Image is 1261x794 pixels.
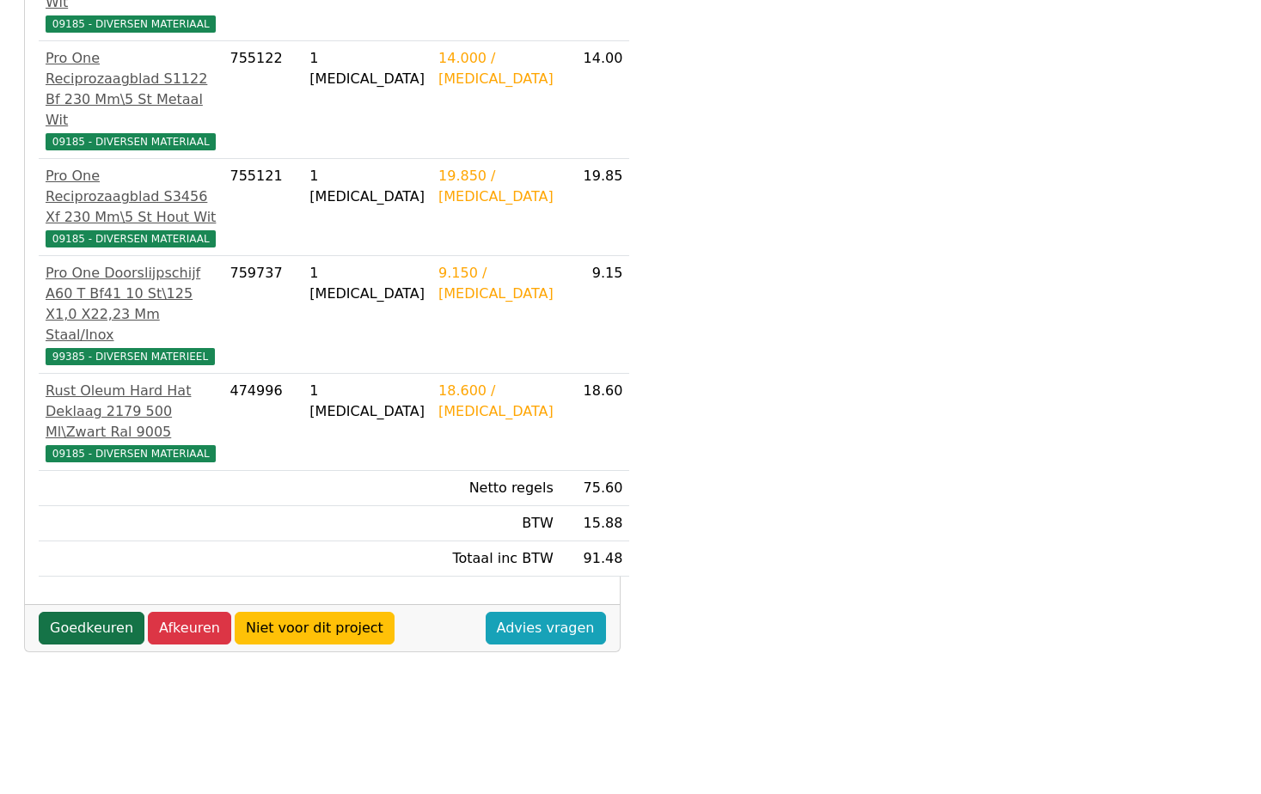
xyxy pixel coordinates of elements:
td: BTW [432,506,560,541]
td: 755122 [223,41,303,159]
td: Netto regels [432,471,560,506]
a: Niet voor dit project [235,612,395,644]
span: 09185 - DIVERSEN MATERIAAL [46,133,216,150]
td: 75.60 [560,471,630,506]
a: Goedkeuren [39,612,144,644]
a: Rust Oleum Hard Hat Deklaag 2179 500 Ml\Zwart Ral 900509185 - DIVERSEN MATERIAAL [46,381,216,463]
span: 09185 - DIVERSEN MATERIAAL [46,445,216,462]
div: 19.850 / [MEDICAL_DATA] [438,166,554,207]
td: 18.60 [560,374,630,471]
span: 99385 - DIVERSEN MATERIEEL [46,348,215,365]
td: 759737 [223,256,303,374]
td: Totaal inc BTW [432,541,560,577]
a: Afkeuren [148,612,231,644]
div: 1 [MEDICAL_DATA] [309,381,425,422]
span: 09185 - DIVERSEN MATERIAAL [46,15,216,33]
div: Pro One Doorslijpschijf A60 T Bf41 10 St\125 X1,0 X22,23 Mm Staal/Inox [46,263,216,345]
a: Advies vragen [486,612,606,644]
div: Rust Oleum Hard Hat Deklaag 2179 500 Ml\Zwart Ral 9005 [46,381,216,443]
span: 09185 - DIVERSEN MATERIAAL [46,230,216,247]
td: 19.85 [560,159,630,256]
td: 755121 [223,159,303,256]
div: 1 [MEDICAL_DATA] [309,48,425,89]
td: 9.15 [560,256,630,374]
div: 14.000 / [MEDICAL_DATA] [438,48,554,89]
td: 91.48 [560,541,630,577]
div: 9.150 / [MEDICAL_DATA] [438,263,554,304]
div: 18.600 / [MEDICAL_DATA] [438,381,554,422]
td: 15.88 [560,506,630,541]
a: Pro One Reciprozaagblad S3456 Xf 230 Mm\5 St Hout Wit09185 - DIVERSEN MATERIAAL [46,166,216,248]
a: Pro One Reciprozaagblad S1122 Bf 230 Mm\5 St Metaal Wit09185 - DIVERSEN MATERIAAL [46,48,216,151]
td: 474996 [223,374,303,471]
div: Pro One Reciprozaagblad S1122 Bf 230 Mm\5 St Metaal Wit [46,48,216,131]
a: Pro One Doorslijpschijf A60 T Bf41 10 St\125 X1,0 X22,23 Mm Staal/Inox99385 - DIVERSEN MATERIEEL [46,263,216,366]
div: 1 [MEDICAL_DATA] [309,166,425,207]
div: Pro One Reciprozaagblad S3456 Xf 230 Mm\5 St Hout Wit [46,166,216,228]
td: 14.00 [560,41,630,159]
div: 1 [MEDICAL_DATA] [309,263,425,304]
